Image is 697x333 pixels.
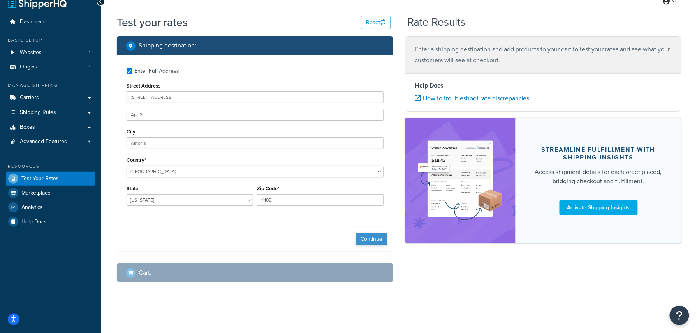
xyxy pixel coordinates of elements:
div: Manage Shipping [6,82,95,89]
a: Advanced Features3 [6,135,95,149]
span: Marketplace [21,190,51,196]
label: Street Address [127,83,160,89]
li: Origins [6,60,95,74]
h2: Shipping destination : [139,42,196,49]
span: Websites [20,49,42,56]
a: Carriers [6,91,95,105]
a: Websites1 [6,46,95,60]
label: Zip Code* [257,186,279,191]
p: Enter a shipping destination and add products to your cart to test your rates and see what your c... [415,44,672,66]
div: Streamline Fulfillment with Shipping Insights [534,146,663,161]
label: City [127,129,136,135]
span: Origins [20,64,37,70]
li: Advanced Features [6,135,95,149]
span: Analytics [21,204,43,211]
span: Test Your Rates [21,175,59,182]
span: Dashboard [20,19,46,25]
a: Test Your Rates [6,172,95,186]
button: Open Resource Center [670,306,689,325]
div: Access shipment details for each order placed, bridging checkout and fulfillment. [534,167,663,186]
h2: Cart : [139,269,151,276]
label: Country* [127,157,146,163]
label: State [127,186,138,191]
button: Reset [361,16,391,29]
li: Websites [6,46,95,60]
div: Enter Full Address [134,66,179,77]
a: Shipping Rules [6,105,95,120]
span: Boxes [20,124,35,131]
h4: Help Docs [415,81,672,90]
span: 1 [89,64,90,70]
span: Shipping Rules [20,109,56,116]
input: Apt., Suite, etc. [127,109,384,121]
a: Help Docs [6,215,95,229]
h1: Test your rates [117,15,188,30]
a: How to troubleshoot rate discrepancies [415,94,530,103]
span: Help Docs [21,219,47,225]
input: Enter Full Address [127,68,132,74]
span: 1 [89,49,90,56]
h2: Rate Results [408,16,466,28]
div: Basic Setup [6,37,95,44]
a: Marketplace [6,186,95,200]
span: 3 [88,138,90,145]
a: Origins1 [6,60,95,74]
a: Boxes [6,120,95,135]
span: Carriers [20,95,39,101]
a: Dashboard [6,15,95,29]
img: feature-image-si-e24932ea9b9fcd0ff835db86be1ff8d589347e8876e1638d903ea230a36726be.png [417,130,504,231]
span: Advanced Features [20,138,67,145]
button: Continue [356,233,387,245]
a: Activate Shipping Insights [560,200,638,215]
a: Analytics [6,200,95,214]
div: Resources [6,163,95,170]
